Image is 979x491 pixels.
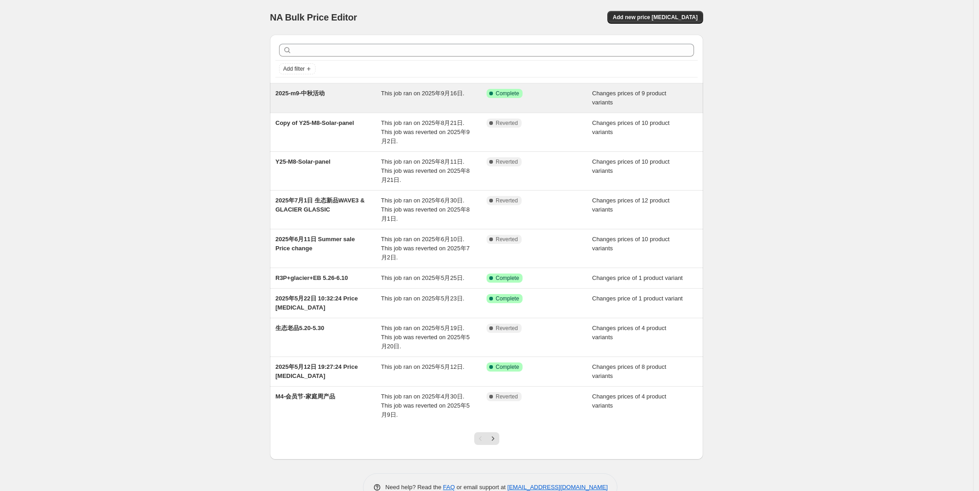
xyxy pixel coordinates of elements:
[607,11,703,24] button: Add new price [MEDICAL_DATA]
[592,393,667,409] span: Changes prices of 4 product variants
[496,325,518,332] span: Reverted
[275,393,335,400] span: M4-会员节-家庭周产品
[496,393,518,400] span: Reverted
[592,325,667,341] span: Changes prices of 4 product variants
[592,158,670,174] span: Changes prices of 10 product variants
[592,119,670,135] span: Changes prices of 10 product variants
[592,274,683,281] span: Changes price of 1 product variant
[496,197,518,204] span: Reverted
[496,295,519,302] span: Complete
[279,63,316,74] button: Add filter
[496,274,519,282] span: Complete
[275,325,324,331] span: 生态老品5.20-5.30
[496,236,518,243] span: Reverted
[496,90,519,97] span: Complete
[592,236,670,252] span: Changes prices of 10 product variants
[592,363,667,379] span: Changes prices of 8 product variants
[275,90,325,97] span: 2025-m9-中秋活动
[275,363,358,379] span: 2025年5月12日 19:27:24 Price [MEDICAL_DATA]
[508,484,608,491] a: [EMAIL_ADDRESS][DOMAIN_NAME]
[381,363,465,370] span: This job ran on 2025年5月12日.
[592,197,670,213] span: Changes prices of 12 product variants
[381,295,465,302] span: This job ran on 2025年5月23日.
[455,484,508,491] span: or email support at
[275,295,358,311] span: 2025年5月22日 10:32:24 Price [MEDICAL_DATA]
[381,119,470,145] span: This job ran on 2025年8月21日. This job was reverted on 2025年9月2日.
[270,12,357,22] span: NA Bulk Price Editor
[275,197,365,213] span: 2025年7月1日 生态新品WAVE3 & GLACIER GLASSIC
[381,393,470,418] span: This job ran on 2025年4月30日. This job was reverted on 2025年5月9日.
[275,119,354,126] span: Copy of Y25-M8-Solar-panel
[443,484,455,491] a: FAQ
[381,236,470,261] span: This job ran on 2025年6月10日. This job was reverted on 2025年7月2日.
[381,325,470,350] span: This job ran on 2025年5月19日. This job was reverted on 2025年5月20日.
[381,197,470,222] span: This job ran on 2025年6月30日. This job was reverted on 2025年8月1日.
[496,158,518,165] span: Reverted
[381,90,465,97] span: This job ran on 2025年9月16日.
[613,14,698,21] span: Add new price [MEDICAL_DATA]
[275,274,348,281] span: R3P+glacier+EB 5.26-6.10
[381,158,470,183] span: This job ran on 2025年8月11日. This job was reverted on 2025年8月21日.
[381,274,465,281] span: This job ran on 2025年5月25日.
[283,65,305,72] span: Add filter
[487,432,499,445] button: Next
[496,119,518,127] span: Reverted
[275,236,355,252] span: 2025年6月11日 Summer sale Price change
[592,90,667,106] span: Changes prices of 9 product variants
[496,363,519,371] span: Complete
[275,158,331,165] span: Y25-M8-Solar-panel
[474,432,499,445] nav: Pagination
[385,484,443,491] span: Need help? Read the
[592,295,683,302] span: Changes price of 1 product variant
